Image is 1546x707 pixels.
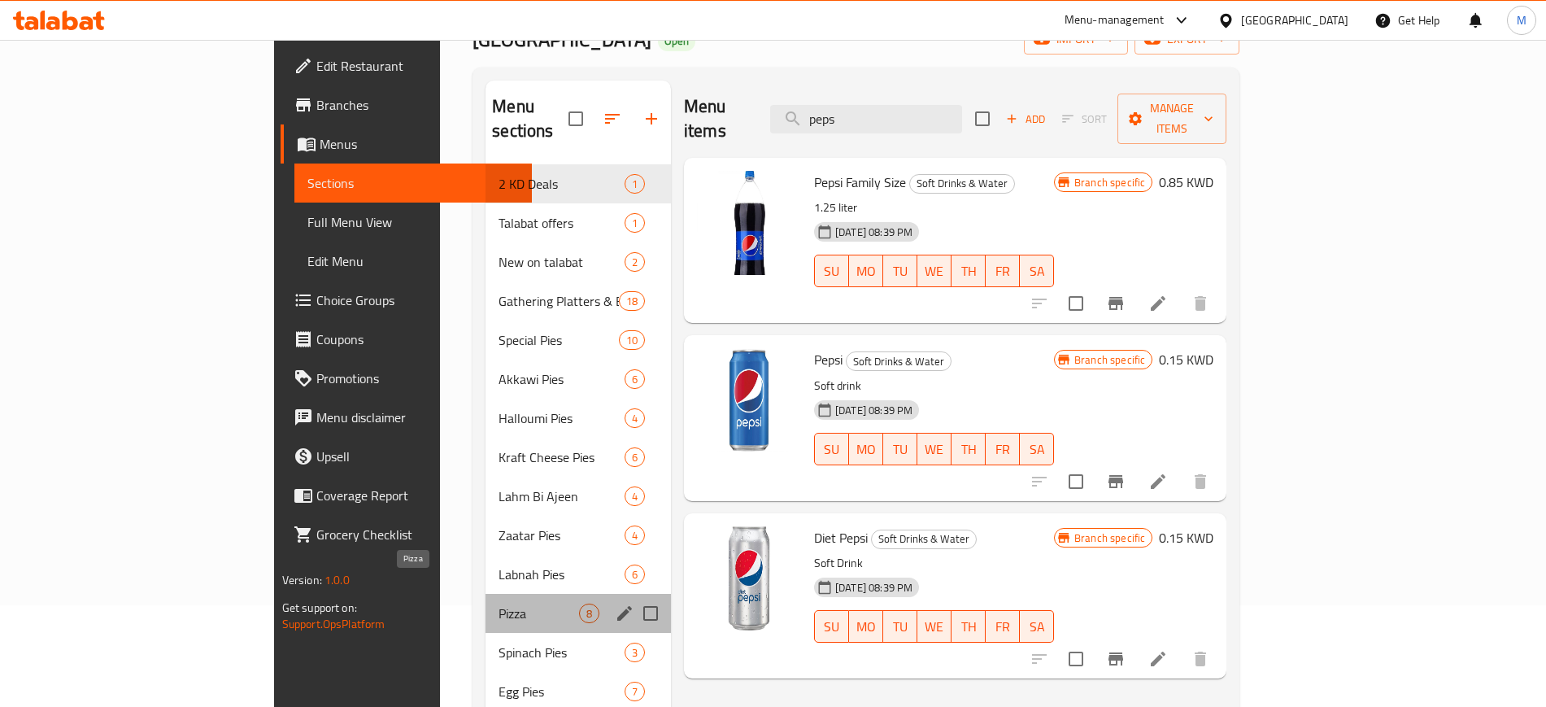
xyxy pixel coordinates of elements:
[499,369,625,389] span: Akkawi Pies
[1037,29,1115,50] span: import
[625,372,644,387] span: 6
[486,399,671,438] div: Halloumi Pies4
[821,260,843,283] span: SU
[1020,433,1054,465] button: SA
[829,225,919,240] span: [DATE] 08:39 PM
[1148,649,1168,669] a: Edit menu item
[625,213,645,233] div: items
[909,174,1015,194] div: Soft Drinks & Water
[625,252,645,272] div: items
[1096,462,1135,501] button: Branch-specific-item
[697,348,801,452] img: Pepsi
[958,438,979,461] span: TH
[952,255,986,287] button: TH
[625,489,644,504] span: 4
[486,242,671,281] div: New on talabat2
[499,291,618,311] span: Gathering Platters & Boxes
[849,433,883,465] button: MO
[294,203,532,242] a: Full Menu View
[814,170,906,194] span: Pepsi Family Size
[1517,11,1526,29] span: M
[625,216,644,231] span: 1
[625,684,644,700] span: 7
[1241,11,1348,29] div: [GEOGRAPHIC_DATA]
[1068,175,1152,190] span: Branch specific
[910,174,1014,193] span: Soft Drinks & Water
[625,408,645,428] div: items
[1159,526,1213,549] h6: 0.15 KWD
[999,107,1052,132] span: Add item
[814,610,849,643] button: SU
[316,56,519,76] span: Edit Restaurant
[992,615,1013,639] span: FR
[625,450,644,465] span: 6
[316,486,519,505] span: Coverage Report
[499,526,625,545] div: Zaatar Pies
[499,565,625,584] div: Labnah Pies
[281,46,532,85] a: Edit Restaurant
[316,95,519,115] span: Branches
[986,433,1020,465] button: FR
[1117,94,1226,144] button: Manage items
[1181,284,1220,323] button: delete
[281,124,532,164] a: Menus
[320,134,519,154] span: Menus
[917,610,952,643] button: WE
[697,526,801,631] img: Diet Pepsi
[486,594,671,633] div: Pizza8edit
[282,570,322,591] span: Version:
[294,242,532,281] a: Edit Menu
[625,174,645,194] div: items
[986,255,1020,287] button: FR
[992,438,1013,461] span: FR
[1068,352,1152,368] span: Branch specific
[307,173,519,193] span: Sections
[625,411,644,426] span: 4
[890,260,911,283] span: TU
[917,255,952,287] button: WE
[625,487,645,506] div: items
[619,291,645,311] div: items
[486,477,671,516] div: Lahm Bi Ajeen4
[1148,29,1226,50] span: export
[499,330,618,350] span: Special Pies
[1159,171,1213,194] h6: 0.85 KWD
[625,565,645,584] div: items
[1020,610,1054,643] button: SA
[499,447,625,467] span: Kraft Cheese Pies
[958,260,979,283] span: TH
[992,260,1013,283] span: FR
[620,333,644,348] span: 10
[486,281,671,321] div: Gathering Platters & Boxes18
[499,487,625,506] span: Lahm Bi Ajeen
[814,347,843,372] span: Pepsi
[499,252,625,272] span: New on talabat
[625,255,644,270] span: 2
[658,34,695,48] span: Open
[307,212,519,232] span: Full Menu View
[821,438,843,461] span: SU
[499,682,625,701] span: Egg Pies
[281,85,532,124] a: Branches
[1020,255,1054,287] button: SA
[486,555,671,594] div: Labnah Pies6
[883,255,917,287] button: TU
[625,567,644,583] span: 6
[625,526,645,545] div: items
[486,516,671,555] div: Zaatar Pies4
[632,99,671,138] button: Add section
[917,433,952,465] button: WE
[625,643,645,662] div: items
[1026,438,1047,461] span: SA
[1148,294,1168,313] a: Edit menu item
[958,615,979,639] span: TH
[281,476,532,515] a: Coverage Report
[307,251,519,271] span: Edit Menu
[1052,107,1117,132] span: Select section first
[1059,642,1093,676] span: Select to update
